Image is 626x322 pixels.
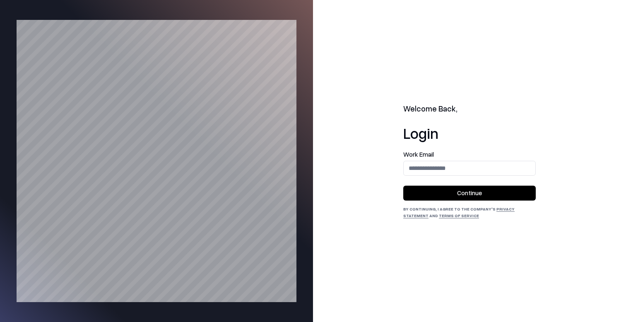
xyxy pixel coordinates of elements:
a: Privacy Statement [403,206,515,218]
h1: Login [403,125,536,141]
a: Terms of Service [439,213,479,218]
h2: Welcome Back, [403,103,536,115]
label: Work Email [403,151,536,157]
div: By continuing, I agree to the Company's and [403,206,536,219]
button: Continue [403,186,536,201]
